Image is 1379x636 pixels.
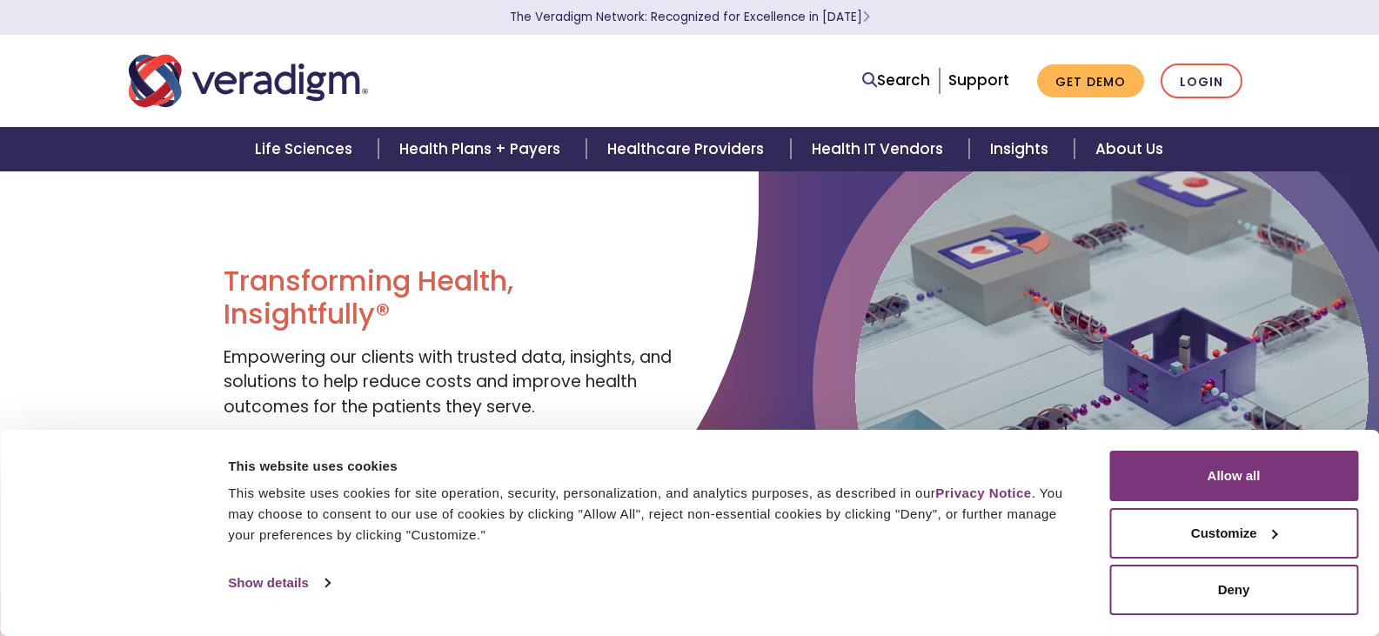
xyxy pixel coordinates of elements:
a: The Veradigm Network: Recognized for Excellence in [DATE]Learn More [510,9,870,25]
a: Support [948,70,1009,90]
a: About Us [1074,127,1184,171]
button: Deny [1109,565,1358,615]
div: This website uses cookies for site operation, security, personalization, and analytics purposes, ... [228,483,1070,546]
a: Get Demo [1037,64,1144,98]
h1: Transforming Health, Insightfully® [224,264,676,331]
a: Search [862,69,930,92]
a: Insights [969,127,1074,171]
a: Health Plans + Payers [378,127,586,171]
a: Login [1161,64,1242,99]
a: Healthcare Providers [586,127,790,171]
span: Learn More [862,9,870,25]
div: This website uses cookies [228,456,1070,477]
img: Veradigm logo [129,52,368,110]
span: Empowering our clients with trusted data, insights, and solutions to help reduce costs and improv... [224,345,672,418]
a: Show details [228,570,329,596]
a: Health IT Vendors [791,127,969,171]
button: Customize [1109,508,1358,559]
a: Privacy Notice [935,485,1031,500]
a: Life Sciences [234,127,378,171]
button: Allow all [1109,451,1358,501]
